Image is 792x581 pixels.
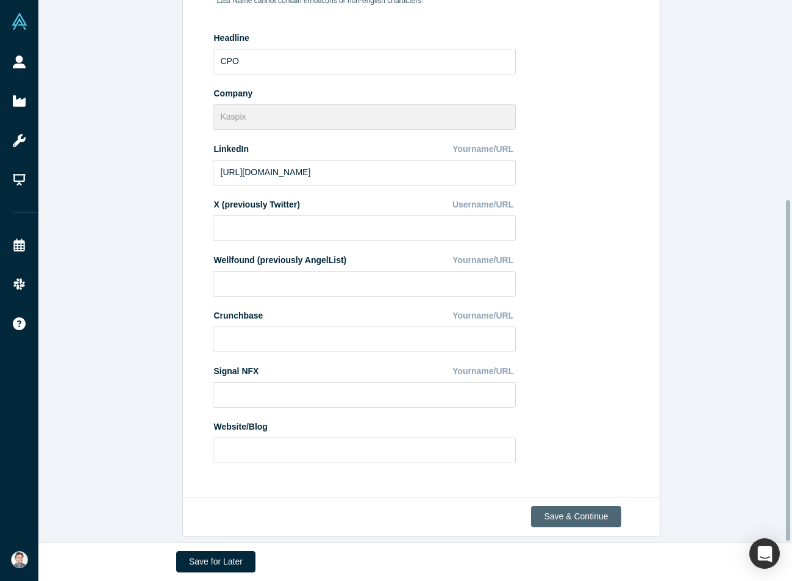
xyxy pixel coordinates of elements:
div: Yourname/URL [452,361,516,382]
label: X (previously Twitter) [213,194,300,211]
label: LinkedIn [213,139,249,156]
div: Yourname/URL [452,139,516,160]
button: Save & Continue [531,506,621,527]
div: Yourname/URL [452,250,516,271]
img: Andres Valdivieso's Account [11,551,28,568]
label: Website/Blog [213,416,268,433]
div: Username/URL [452,194,516,215]
input: Partner, CEO [213,49,516,74]
img: Alchemist Vault Logo [11,13,28,30]
div: Yourname/URL [452,305,516,327]
label: Headline [213,27,516,45]
label: Crunchbase [213,305,263,322]
label: Signal NFX [213,361,259,378]
label: Wellfound (previously AngelList) [213,250,347,267]
label: Company [213,83,516,100]
button: Save for Later [176,551,255,572]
